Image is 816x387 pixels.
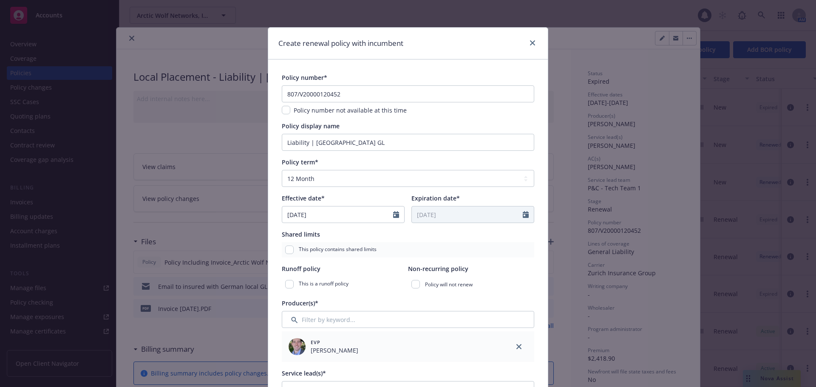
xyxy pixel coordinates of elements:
a: close [514,342,524,352]
span: EVP [311,339,358,346]
img: employee photo [289,338,306,355]
span: Effective date* [282,194,325,202]
span: Policy term* [282,158,318,166]
input: MM/DD/YYYY [412,206,523,223]
span: Policy number* [282,73,327,82]
div: Policy will not renew [408,277,534,292]
div: This policy contains shared limits [282,242,534,257]
div: This is a runoff policy [282,277,408,292]
h1: Create renewal policy with incumbent [278,38,403,49]
span: Expiration date* [411,194,460,202]
span: Producer(s)* [282,299,318,307]
svg: Calendar [523,211,529,218]
span: Shared limits [282,230,320,238]
span: Policy number not available at this time [294,106,407,114]
a: close [527,38,538,48]
span: Runoff policy [282,265,320,273]
span: Policy display name [282,122,340,130]
span: [PERSON_NAME] [311,346,358,355]
span: Service lead(s)* [282,369,326,377]
span: Non-recurring policy [408,265,468,273]
svg: Calendar [393,211,399,218]
input: MM/DD/YYYY [282,206,393,223]
input: Filter by keyword... [282,311,534,328]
